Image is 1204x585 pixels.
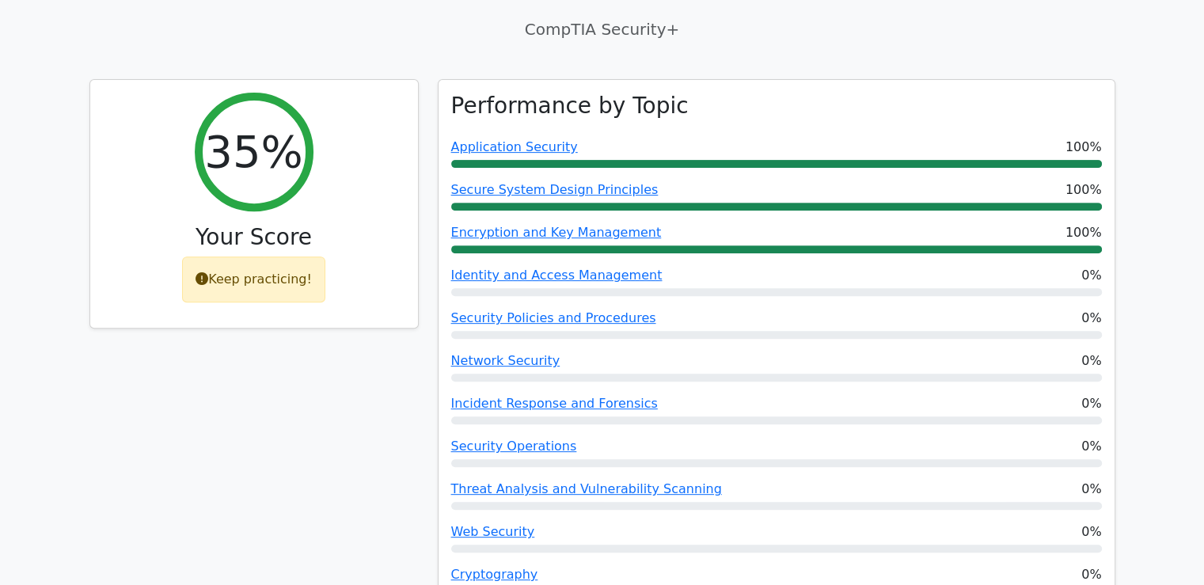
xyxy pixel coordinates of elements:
span: 0% [1081,522,1101,541]
span: 0% [1081,266,1101,285]
span: 0% [1081,351,1101,370]
span: 0% [1081,309,1101,328]
a: Network Security [451,353,560,368]
a: Security Operations [451,439,577,454]
a: Secure System Design Principles [451,182,659,197]
p: CompTIA Security+ [89,17,1115,41]
span: 100% [1065,138,1102,157]
span: 100% [1065,180,1102,199]
span: 0% [1081,437,1101,456]
a: Threat Analysis and Vulnerability Scanning [451,481,722,496]
a: Cryptography [451,567,538,582]
span: 0% [1081,565,1101,584]
a: Security Policies and Procedures [451,310,656,325]
a: Incident Response and Forensics [451,396,658,411]
h3: Performance by Topic [451,93,689,120]
h3: Your Score [103,224,405,251]
a: Web Security [451,524,535,539]
span: 0% [1081,480,1101,499]
a: Encryption and Key Management [451,225,662,240]
span: 0% [1081,394,1101,413]
a: Identity and Access Management [451,268,663,283]
a: Application Security [451,139,578,154]
div: Keep practicing! [182,256,325,302]
span: 100% [1065,223,1102,242]
h2: 35% [204,125,302,178]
